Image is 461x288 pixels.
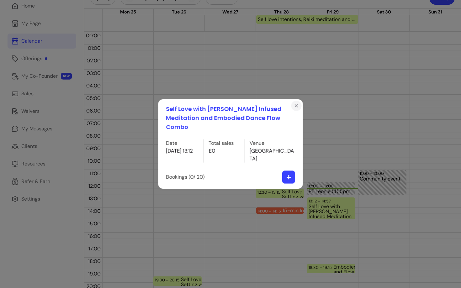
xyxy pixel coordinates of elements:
[250,139,295,147] label: Venue
[166,147,193,155] p: [DATE] 13:12
[209,139,234,147] label: Total sales
[166,173,205,181] label: Bookings ( 0 / 20 )
[209,147,234,155] p: £0
[166,139,193,147] label: Date
[250,147,295,162] p: [GEOGRAPHIC_DATA]
[291,101,301,111] button: Close
[166,104,295,131] h1: Self Love with [PERSON_NAME] Infused Meditation and Embodied Dance Flow Combo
